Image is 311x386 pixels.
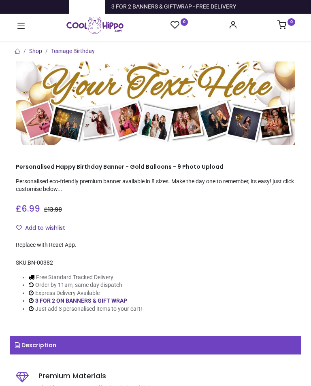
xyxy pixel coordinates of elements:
[111,3,236,11] div: 3 FOR 2 BANNERS & GIFTWRAP - FREE DELIVERY
[16,163,295,171] h1: Personalised Happy Birthday Banner - Gold Balloons - 9 Photo Upload
[16,221,72,235] button: Add to wishlistAdd to wishlist
[29,281,142,289] li: Order by 11am, same day dispatch
[75,3,99,11] a: Trustpilot
[228,23,237,29] a: Account Info
[51,48,95,54] a: Teenage Birthday
[29,48,42,54] a: Shop
[181,18,188,26] sup: 0
[66,17,124,34] a: Logo of Cool Hippo
[28,259,53,266] span: BN-00382
[38,371,295,381] h5: Premium Materials
[288,18,295,26] sup: 0
[44,206,62,214] span: £
[16,203,40,215] span: £
[16,259,295,267] div: SKU:
[21,203,40,214] span: 6.99
[16,225,22,231] i: Add to wishlist
[16,62,295,145] img: Personalised Happy Birthday Banner - Gold Balloons - 9 Photo Upload
[16,241,295,249] div: Replace with React App.
[29,305,142,313] li: Just add 3 personalised items to your cart!
[66,17,124,34] img: Cool Hippo
[48,206,62,214] span: 13.98
[170,20,188,30] a: 0
[277,23,295,29] a: 0
[10,336,301,355] a: Description
[29,274,142,282] li: Free Standard Tracked Delivery
[16,178,295,193] p: Personalised eco-friendly premium banner available in 8 sizes. Make the day one to remember, its ...
[29,289,142,297] li: Express Delivery Available
[35,297,127,304] a: 3 FOR 2 ON BANNERS & GIFT WRAP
